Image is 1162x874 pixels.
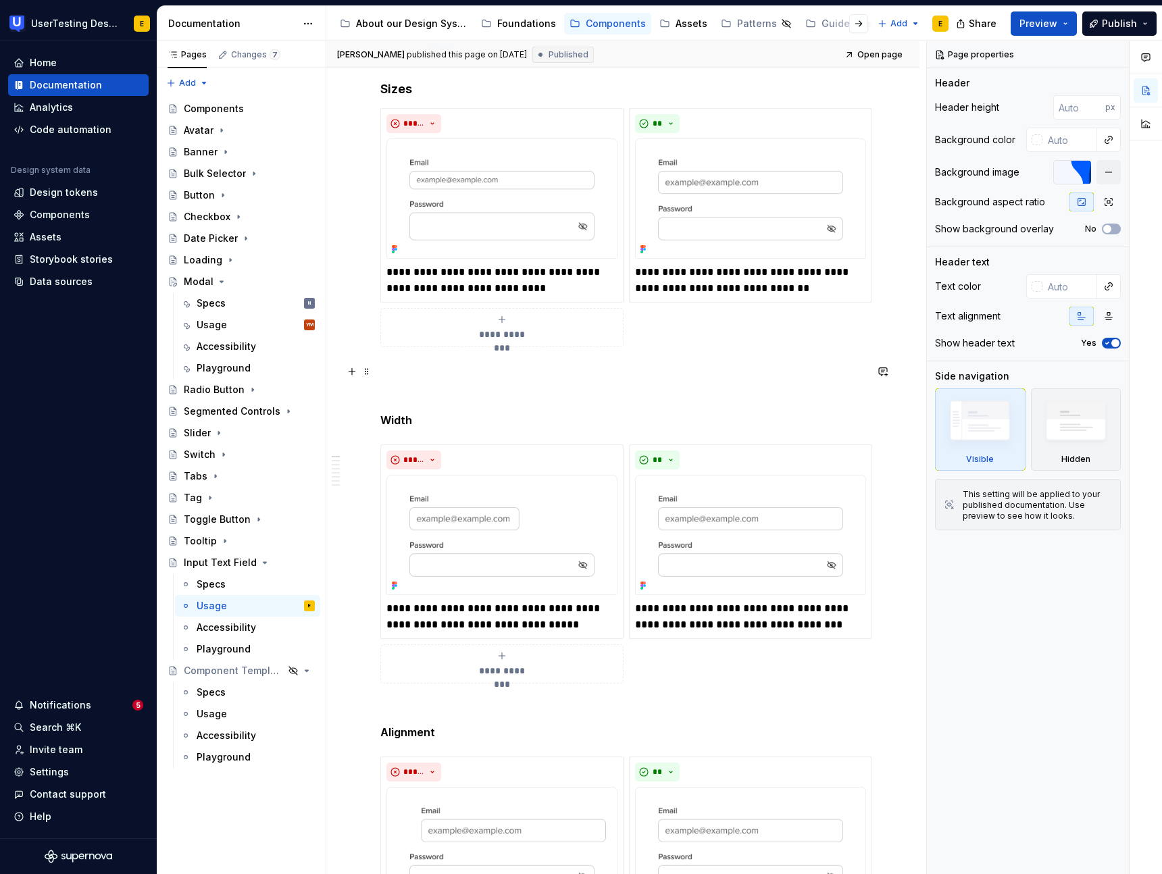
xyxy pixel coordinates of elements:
strong: Width [380,413,412,427]
div: published this page on [DATE] [407,49,527,60]
div: Tooltip [184,534,217,548]
span: Open page [857,49,903,60]
div: Input Text Field [184,556,257,569]
div: YM [306,318,313,332]
div: Background aspect ratio [935,195,1045,209]
div: Tag [184,491,202,505]
span: 5 [132,700,143,711]
div: Visible [935,388,1026,471]
div: Visible [966,454,994,465]
div: Playground [197,361,251,375]
a: Specs [175,682,320,703]
div: Guidelines [822,17,873,30]
div: Slider [184,426,211,440]
div: Accessibility [197,340,256,353]
div: Hidden [1031,388,1121,471]
a: Accessibility [175,336,320,357]
div: Background color [935,133,1015,147]
a: Switch [162,444,320,465]
a: Data sources [8,271,149,292]
label: Yes [1081,338,1096,349]
div: Header text [935,255,990,269]
div: About our Design System [356,17,468,30]
span: Preview [1019,17,1057,30]
div: Playground [197,750,251,764]
img: dd1e6e7a-3b88-4088-8527-52f1c1f22eaf.png [386,138,617,259]
div: Switch [184,448,216,461]
a: Open page [840,45,909,64]
div: Assets [676,17,707,30]
div: Button [184,188,215,202]
div: Help [30,810,51,823]
a: Supernova Logo [45,850,112,863]
div: Header [935,76,969,90]
div: Date Picker [184,232,238,245]
a: Patterns [715,13,797,34]
a: Playground [175,746,320,768]
div: Loading [184,253,222,267]
a: Toggle Button [162,509,320,530]
div: Changes [231,49,280,60]
div: Show background overlay [935,222,1054,236]
div: Tabs [184,469,207,483]
a: Slider [162,422,320,444]
a: Usage [175,703,320,725]
div: Analytics [30,101,73,114]
div: Usage [197,707,227,721]
div: Modal [184,275,213,288]
a: Home [8,52,149,74]
div: Page tree [334,10,871,37]
a: Tabs [162,465,320,487]
div: Documentation [30,78,102,92]
span: Add [890,18,907,29]
div: Component Template [184,664,284,677]
a: Components [162,98,320,120]
a: Invite team [8,739,149,761]
a: Specs [175,573,320,595]
div: Specs [197,577,226,591]
a: Button [162,184,320,206]
p: px [1105,102,1115,113]
a: Playground [175,357,320,379]
div: Design system data [11,165,91,176]
a: Tooltip [162,530,320,552]
span: Publish [1102,17,1137,30]
a: UsageYM [175,314,320,336]
button: Help [8,806,149,827]
div: E [308,599,311,613]
a: Segmented Controls [162,401,320,422]
input: Auto [1042,274,1097,299]
button: Share [949,11,1005,36]
a: Code automation [8,119,149,140]
a: Foundations [476,13,561,34]
a: Avatar [162,120,320,141]
div: E [140,18,144,29]
div: Specs [197,297,226,310]
strong: Sizes [380,82,412,96]
strong: Alignment [380,725,435,739]
a: Settings [8,761,149,783]
div: Background image [935,165,1019,179]
a: Guidelines [800,13,893,34]
div: Components [586,17,646,30]
div: Checkbox [184,210,230,224]
div: Text color [935,280,981,293]
a: Analytics [8,97,149,118]
span: Published [549,49,588,60]
a: Assets [654,13,713,34]
div: Settings [30,765,69,779]
div: Segmented Controls [184,405,280,418]
button: Contact support [8,783,149,805]
a: Radio Button [162,379,320,401]
span: Share [969,17,996,30]
button: Add [874,14,924,33]
div: Toggle Button [184,513,251,526]
span: 7 [270,49,280,60]
div: Banner [184,145,218,159]
div: Usage [197,318,227,332]
div: Assets [30,230,61,244]
div: Home [30,56,57,70]
a: Date Picker [162,228,320,249]
a: Accessibility [175,617,320,638]
div: Foundations [497,17,556,30]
